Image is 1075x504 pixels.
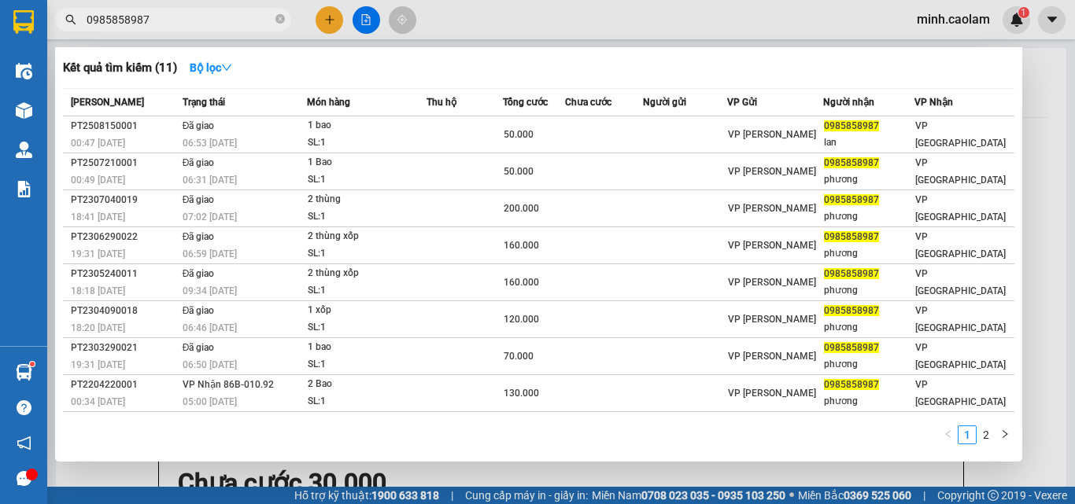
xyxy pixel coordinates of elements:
[824,157,879,168] span: 0985858987
[824,393,914,410] div: phương
[915,120,1006,149] span: VP [GEOGRAPHIC_DATA]
[944,429,953,439] span: left
[183,120,215,131] span: Đã giao
[728,277,816,288] span: VP [PERSON_NAME]
[71,155,178,171] div: PT2507210001
[71,414,178,430] div: PT2201050008
[977,426,995,443] a: 2
[221,62,232,73] span: down
[71,138,125,149] span: 00:47 [DATE]
[308,265,426,282] div: 2 thùng xốp
[71,192,178,208] div: PT2307040019
[915,305,1006,333] span: VP [GEOGRAPHIC_DATA]
[565,97,611,108] span: Chưa cước
[183,285,237,296] span: 09:34 [DATE]
[914,97,953,108] span: VP Nhận
[959,426,976,443] a: 1
[13,10,34,34] img: logo-vxr
[183,157,215,168] span: Đã giao
[308,319,426,337] div: SL: 1
[183,231,215,242] span: Đã giao
[17,436,31,451] span: notification
[915,379,1006,407] span: VP [GEOGRAPHIC_DATA]
[71,248,125,259] span: 19:31 [DATE]
[308,282,426,300] div: SL: 1
[183,396,237,407] span: 05:00 [DATE]
[71,175,125,186] span: 00:49 [DATE]
[275,13,285,28] span: close-circle
[728,314,816,325] span: VP [PERSON_NAME]
[643,97,686,108] span: Người gửi
[71,340,178,356] div: PT2303290021
[308,356,426,373] div: SL: 1
[427,97,456,108] span: Thu hộ
[183,268,215,279] span: Đã giao
[71,322,125,333] span: 18:20 [DATE]
[183,379,274,390] span: VP Nhận 86B-010.92
[183,175,237,186] span: 06:31 [DATE]
[308,208,426,226] div: SL: 1
[71,396,125,407] span: 00:34 [DATE]
[996,425,1014,444] button: right
[16,364,32,381] img: warehouse-icon
[824,208,914,225] div: phương
[308,134,426,152] div: SL: 1
[996,425,1014,444] li: Next Page
[728,166,816,177] span: VP [PERSON_NAME]
[87,11,272,28] input: Tìm tên, số ĐT hoặc mã đơn
[71,229,178,245] div: PT2306290022
[824,282,914,299] div: phương
[308,117,426,134] div: 1 bao
[183,212,237,223] span: 07:02 [DATE]
[977,425,996,444] li: 2
[17,400,31,415] span: question-circle
[824,356,914,373] div: phương
[958,425,977,444] li: 1
[183,359,237,370] span: 06:50 [DATE]
[183,194,215,205] span: Đã giao
[1000,429,1010,439] span: right
[63,60,177,76] h3: Kết quả tìm kiếm ( 11 )
[504,388,539,399] span: 130.000
[824,305,879,316] span: 0985858987
[183,305,215,316] span: Đã giao
[504,166,534,177] span: 50.000
[308,171,426,189] div: SL: 1
[824,134,914,151] div: lan
[71,266,178,282] div: PT2305240011
[939,425,958,444] li: Previous Page
[308,339,426,356] div: 1 bao
[71,118,178,134] div: PT2508150001
[30,362,35,366] sup: 1
[824,342,879,353] span: 0985858987
[183,322,237,333] span: 06:46 [DATE]
[177,55,245,80] button: Bộ lọcdown
[71,359,125,370] span: 19:31 [DATE]
[824,245,914,262] div: phương
[504,203,539,214] span: 200.000
[824,379,879,390] span: 0985858987
[504,277,539,288] span: 160.000
[71,212,125,223] span: 18:41 [DATE]
[728,351,816,362] span: VP [PERSON_NAME]
[308,393,426,410] div: SL: 1
[915,194,1006,223] span: VP [GEOGRAPHIC_DATA]
[824,268,879,279] span: 0985858987
[728,388,816,399] span: VP [PERSON_NAME]
[16,63,32,79] img: warehouse-icon
[915,157,1006,186] span: VP [GEOGRAPHIC_DATA]
[71,97,144,108] span: [PERSON_NAME]
[183,248,237,259] span: 06:59 [DATE]
[275,14,285,24] span: close-circle
[824,120,879,131] span: 0985858987
[308,191,426,208] div: 2 thùng
[307,97,350,108] span: Món hàng
[504,351,534,362] span: 70.000
[71,377,178,393] div: PT2204220001
[823,97,874,108] span: Người nhận
[915,231,1006,259] span: VP [GEOGRAPHIC_DATA]
[308,413,426,430] div: 1 Bao Xanh
[308,376,426,393] div: 2 Bao
[503,97,548,108] span: Tổng cước
[504,314,539,325] span: 120.000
